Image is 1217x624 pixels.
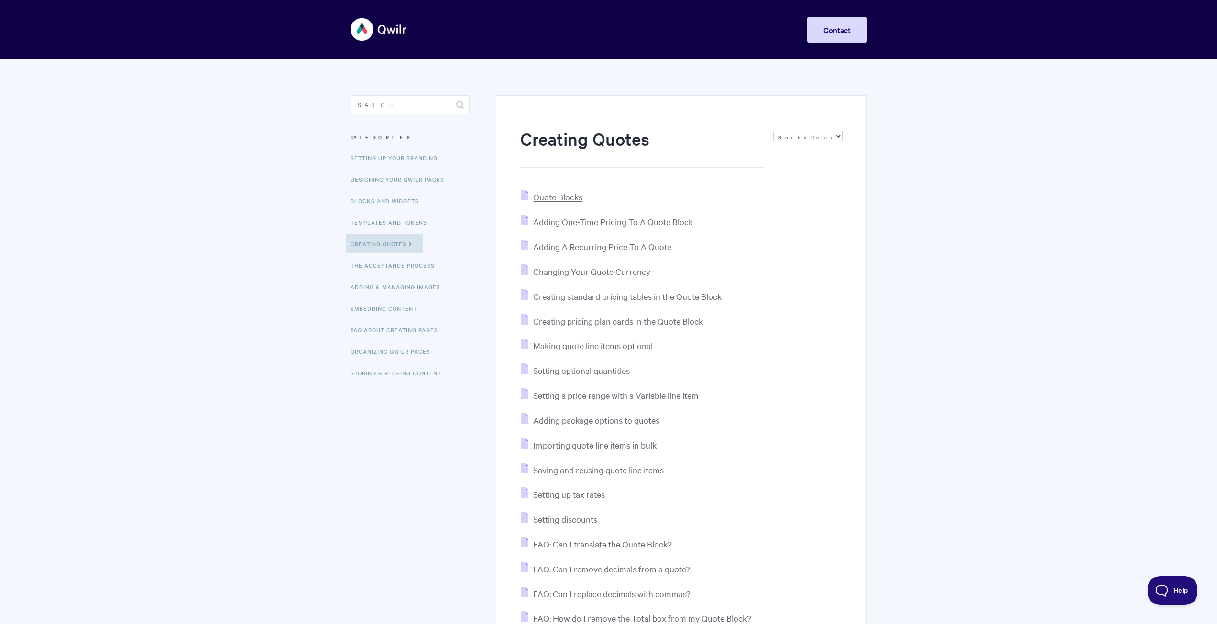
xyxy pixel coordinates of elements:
[351,213,434,232] a: Templates and Tokens
[521,563,690,574] a: FAQ: Can I remove decimals from a quote?
[351,256,442,275] a: The Acceptance Process
[521,514,597,525] a: Setting discounts
[520,127,763,168] h1: Creating Quotes
[521,316,703,327] a: Creating pricing plan cards in the Quote Block
[521,266,650,277] a: Changing Your Quote Currency
[533,563,690,574] span: FAQ: Can I remove decimals from a quote?
[533,439,657,450] span: Importing quote line items in bulk
[351,95,470,114] input: Search
[351,320,445,339] a: FAQ About Creating Pages
[533,191,582,202] span: Quote Blocks
[351,363,449,383] a: Storing & Reusing Content
[533,588,691,599] span: FAQ: Can I replace decimals with commas?
[521,365,630,376] a: Setting optional quantities
[521,340,653,351] a: Making quote line items optional
[521,613,751,624] a: FAQ: How do I remove the Total box from my Quote Block?
[533,216,693,227] span: Adding One-Time Pricing To A Quote Block
[533,390,699,401] span: Setting a price range with a Variable line item
[533,489,605,500] span: Setting up tax rates
[533,613,751,624] span: FAQ: How do I remove the Total box from my Quote Block?
[521,241,671,252] a: Adding A Recurring Price To A Quote
[351,11,407,47] img: Qwilr Help Center
[521,538,672,549] a: FAQ: Can I translate the Quote Block?
[521,390,699,401] a: Setting a price range with a Variable line item
[533,291,722,302] span: Creating standard pricing tables in the Quote Block
[533,514,597,525] span: Setting discounts
[351,191,426,210] a: Blocks and Widgets
[351,342,438,361] a: Organizing Qwilr Pages
[521,464,664,475] a: Saving and reusing quote line items
[351,129,470,146] h3: Categories
[521,191,582,202] a: Quote Blocks
[533,241,671,252] span: Adding A Recurring Price To A Quote
[521,291,722,302] a: Creating standard pricing tables in the Quote Block
[351,170,451,189] a: Designing Your Qwilr Pages
[533,266,650,277] span: Changing Your Quote Currency
[521,588,691,599] a: FAQ: Can I replace decimals with commas?
[351,277,448,296] a: Adding & Managing Images
[521,415,659,426] a: Adding package options to quotes
[533,365,630,376] span: Setting optional quantities
[351,148,445,167] a: Setting up your Branding
[807,17,867,43] a: Contact
[533,464,664,475] span: Saving and reusing quote line items
[521,439,657,450] a: Importing quote line items in bulk
[351,299,424,318] a: Embedding Content
[773,131,843,142] select: Page reloads on selection
[1148,576,1198,605] iframe: Toggle Customer Support
[346,234,423,253] a: Creating Quotes
[521,489,605,500] a: Setting up tax rates
[521,216,693,227] a: Adding One-Time Pricing To A Quote Block
[533,415,659,426] span: Adding package options to quotes
[533,340,653,351] span: Making quote line items optional
[533,538,672,549] span: FAQ: Can I translate the Quote Block?
[533,316,703,327] span: Creating pricing plan cards in the Quote Block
